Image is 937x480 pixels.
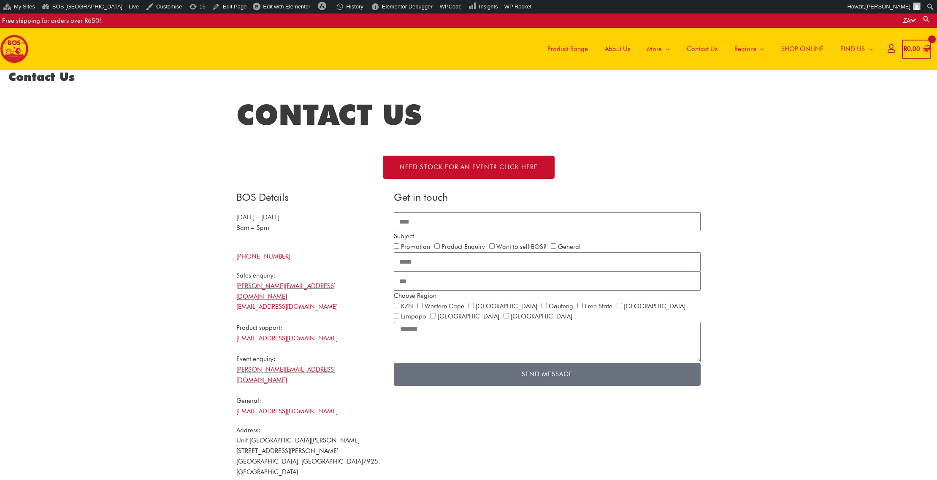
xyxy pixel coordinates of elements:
[438,313,499,320] label: [GEOGRAPHIC_DATA]
[400,164,538,170] span: NEED STOCK FOR AN EVENT? Click here
[639,28,678,70] a: More
[8,70,929,84] h1: Contact Us
[585,302,612,310] label: Free State
[539,28,596,70] a: Product Range
[773,28,832,70] a: SHOP ONLINE
[441,243,485,251] label: Product Enquiry
[236,224,269,232] span: 8am – 5pm
[236,303,338,310] a: [EMAIL_ADDRESS][DOMAIN_NAME]
[904,45,920,53] bdi: 0.00
[522,371,573,378] span: Send Message
[263,3,310,10] span: Edit with Elementor
[547,36,588,62] span: Product Range
[678,28,726,70] a: Contact Us
[394,212,701,386] form: CONTACT ALL
[476,302,537,310] label: [GEOGRAPHIC_DATA]
[726,28,773,70] a: Regions
[236,426,360,445] span: Address: Unit [GEOGRAPHIC_DATA][PERSON_NAME]
[647,36,662,62] span: More
[394,363,701,386] button: Send Message
[734,36,756,62] span: Regions
[511,313,572,320] label: [GEOGRAPHIC_DATA]
[2,13,101,28] div: Free shipping for orders over R650!
[840,36,865,62] span: FIND US
[781,36,823,62] span: SHOP ONLINE
[865,3,910,10] span: [PERSON_NAME]
[394,291,436,301] label: Choose Region
[401,302,413,310] label: KZN
[903,17,916,24] a: ZA
[394,191,701,204] h4: Get in touch
[236,407,338,415] a: [EMAIL_ADDRESS][DOMAIN_NAME]
[549,302,573,310] label: Gauteng
[401,243,430,251] label: Promotion
[236,95,701,135] h1: CONTACT US
[596,28,639,70] a: About Us
[236,447,339,455] span: [STREET_ADDRESS][PERSON_NAME]
[236,458,363,465] span: [GEOGRAPHIC_DATA], [GEOGRAPHIC_DATA]
[236,270,385,417] div: Sales enquiry: Product support: Event enquiry: General:
[605,36,630,62] span: About Us
[236,458,380,476] span: 7925, [GEOGRAPHIC_DATA]
[558,243,581,251] label: General
[902,40,931,59] a: View Shopping Cart, empty
[236,366,336,384] a: [PERSON_NAME][EMAIL_ADDRESS][DOMAIN_NAME]
[236,334,338,342] a: [EMAIL_ADDRESS][DOMAIN_NAME]
[533,28,881,70] nav: Site Navigation
[401,313,426,320] label: Limpopo
[236,253,290,260] a: [PHONE_NUMBER]
[236,282,336,300] a: [PERSON_NAME][EMAIL_ADDRESS][DOMAIN_NAME]
[904,45,907,53] span: R
[922,15,931,23] a: Search button
[236,213,279,221] span: [DATE] – [DATE]
[383,156,555,179] a: NEED STOCK FOR AN EVENT? Click here
[687,36,718,62] span: Contact Us
[624,302,685,310] label: [GEOGRAPHIC_DATA]
[425,302,464,310] label: Western Cape
[496,243,547,251] label: Want to sell BOS?
[394,231,414,242] label: Subject
[236,191,385,204] h4: BOS Details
